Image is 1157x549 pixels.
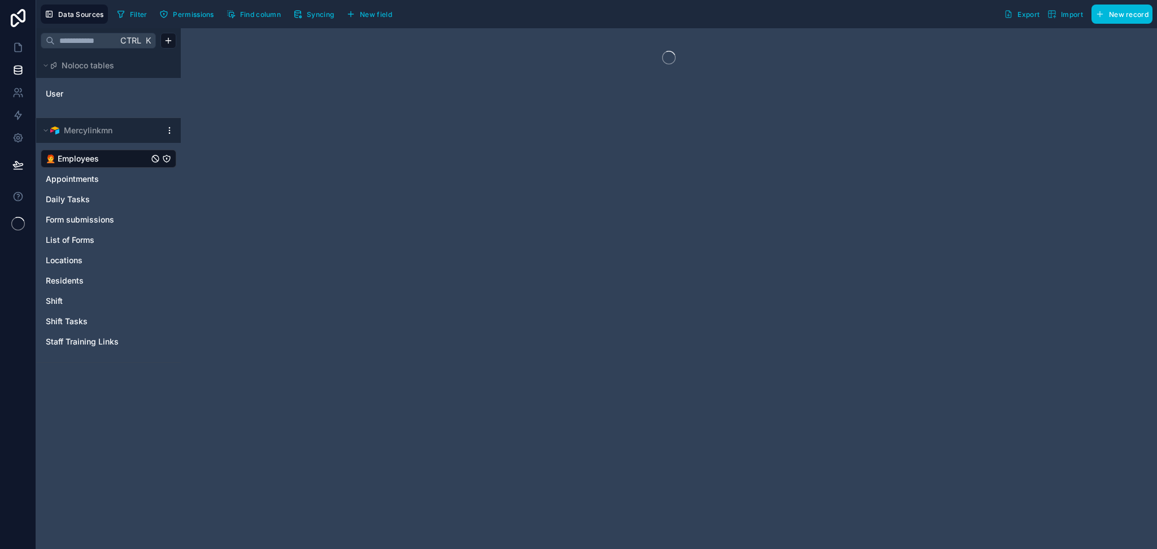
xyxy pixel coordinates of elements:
span: Import [1061,10,1083,19]
a: Shift Tasks [46,316,149,327]
span: Residents [46,275,84,286]
span: Find column [240,10,281,19]
div: Shift Tasks [41,312,176,330]
button: Export [1000,5,1043,24]
span: User [46,88,63,99]
a: Syncing [289,6,342,23]
span: Data Sources [58,10,104,19]
a: New record [1087,5,1152,24]
span: 🧑‍🦰 Employees [46,153,99,164]
div: Locations [41,251,176,269]
span: Locations [46,255,82,266]
span: New record [1109,10,1149,19]
button: New field [342,6,396,23]
button: Noloco tables [41,58,169,73]
span: Ctrl [119,33,142,47]
span: Filter [130,10,147,19]
button: Import [1043,5,1087,24]
a: 🧑‍🦰 Employees [46,153,149,164]
button: Find column [223,6,285,23]
div: User [41,85,176,103]
button: Airtable LogoMercylinkmn [41,123,160,138]
div: List of Forms [41,231,176,249]
span: Export [1017,10,1039,19]
span: K [144,37,152,45]
div: Shift [41,292,176,310]
button: Permissions [155,6,218,23]
span: Noloco tables [62,60,114,71]
span: Syncing [307,10,334,19]
button: Filter [112,6,151,23]
button: New record [1091,5,1152,24]
a: Permissions [155,6,222,23]
span: List of Forms [46,234,94,246]
a: Residents [46,275,149,286]
button: Syncing [289,6,338,23]
div: 🧑‍🦰 Employees [41,150,176,168]
img: Airtable Logo [50,126,59,135]
span: Shift [46,295,63,307]
div: Residents [41,272,176,290]
a: Locations [46,255,149,266]
a: Shift [46,295,149,307]
div: Staff Training Links [41,333,176,351]
a: List of Forms [46,234,149,246]
span: Shift Tasks [46,316,88,327]
a: Form submissions [46,214,149,225]
span: Mercylinkmn [64,125,112,136]
span: Appointments [46,173,99,185]
div: Daily Tasks [41,190,176,208]
span: Permissions [173,10,214,19]
a: User [46,88,137,99]
span: Staff Training Links [46,336,119,347]
span: Form submissions [46,214,114,225]
div: Form submissions [41,211,176,229]
a: Appointments [46,173,149,185]
a: Daily Tasks [46,194,149,205]
button: Data Sources [41,5,108,24]
span: New field [360,10,392,19]
div: Appointments [41,170,176,188]
span: Daily Tasks [46,194,90,205]
a: Staff Training Links [46,336,149,347]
